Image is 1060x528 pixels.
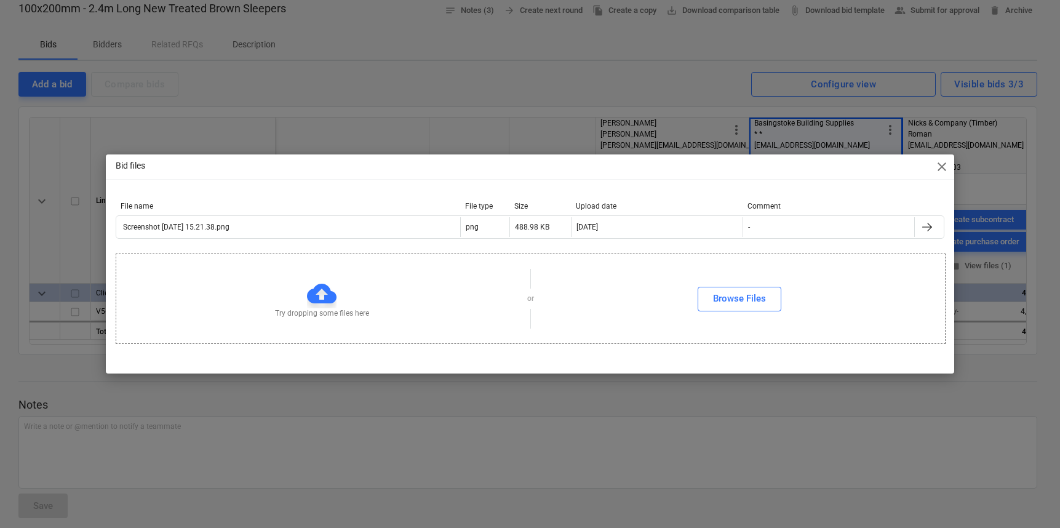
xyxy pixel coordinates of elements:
div: 488.98 KB [515,223,549,231]
p: Bid files [116,159,145,172]
span: close [934,159,949,174]
p: or [527,294,534,304]
div: Try dropping some files hereorBrowse Files [116,254,945,344]
div: Comment [747,202,910,210]
div: File type [465,202,504,210]
div: Browse Files [713,290,766,306]
div: Size [514,202,566,210]
div: png [466,223,479,231]
div: File name [121,202,455,210]
p: Try dropping some files here [275,308,369,319]
div: Screenshot [DATE] 15.21.38.png [121,223,229,231]
div: [DATE] [576,223,598,231]
div: - [748,223,750,231]
div: Upload date [576,202,738,210]
button: Browse Files [698,287,781,311]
